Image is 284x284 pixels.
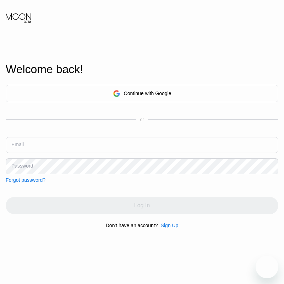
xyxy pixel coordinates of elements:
div: Sign Up [158,223,178,228]
div: Continue with Google [6,85,278,102]
div: Welcome back! [6,63,278,76]
div: Sign Up [160,223,178,228]
div: or [140,117,144,122]
div: Continue with Google [124,91,171,96]
div: Password [11,163,33,169]
div: Don't have an account? [106,223,158,228]
div: Email [11,142,24,147]
iframe: Button to launch messaging window [256,256,278,278]
div: Forgot password? [6,177,45,183]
